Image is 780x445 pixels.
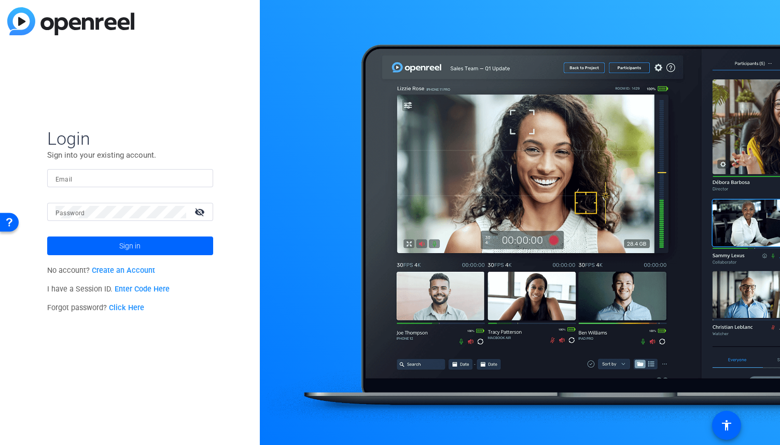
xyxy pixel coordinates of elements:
span: I have a Session ID. [47,285,170,294]
a: Enter Code Here [115,285,170,294]
mat-label: Password [55,210,85,217]
mat-icon: visibility_off [188,204,213,219]
mat-label: Email [55,176,73,183]
img: blue-gradient.svg [7,7,134,35]
a: Create an Account [92,266,155,275]
span: Sign in [119,233,141,259]
button: Sign in [47,237,213,255]
mat-icon: accessibility [720,419,733,432]
input: Enter Email Address [55,172,205,185]
span: No account? [47,266,156,275]
span: Login [47,128,213,149]
p: Sign into your existing account. [47,149,213,161]
span: Forgot password? [47,303,145,312]
a: Click Here [109,303,144,312]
